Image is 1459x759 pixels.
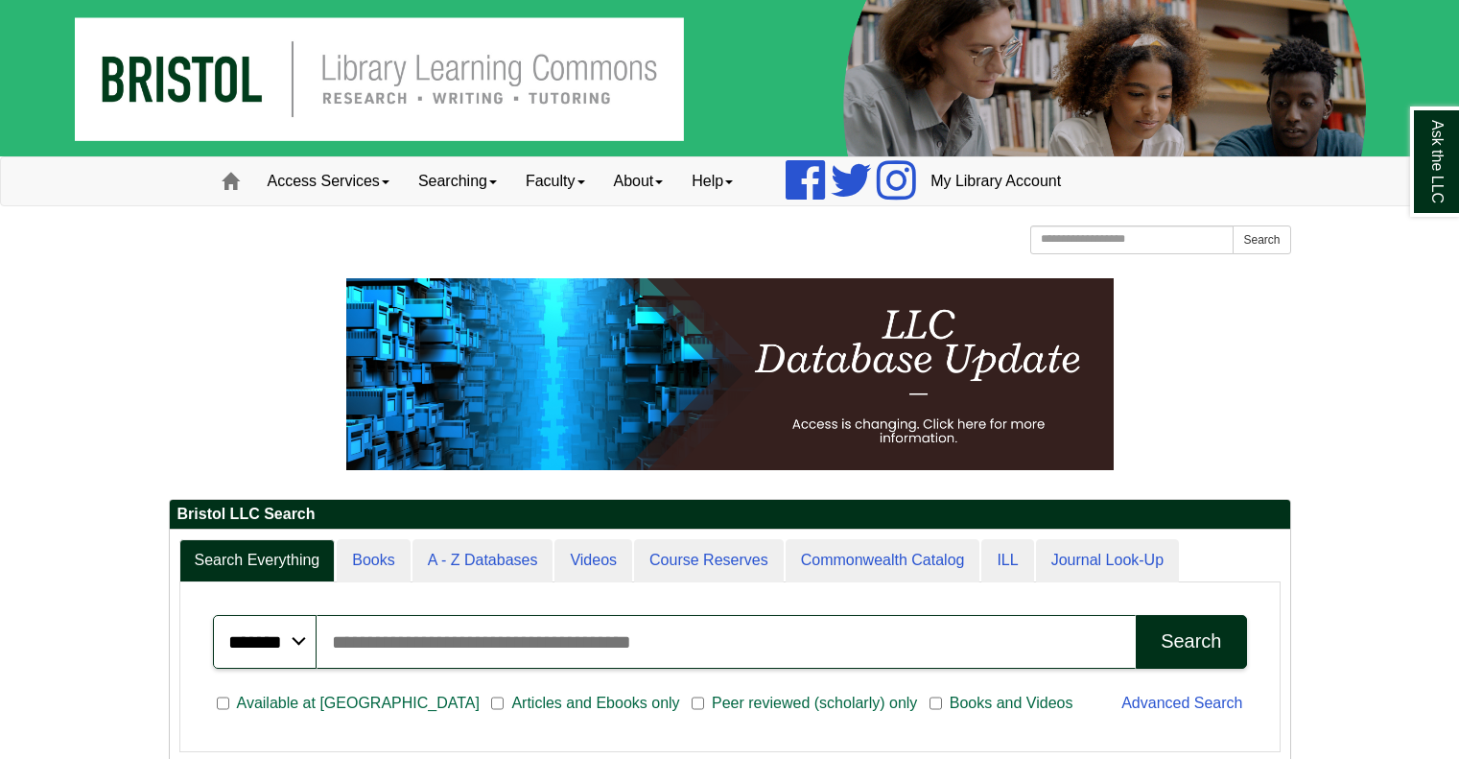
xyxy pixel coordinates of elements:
span: Available at [GEOGRAPHIC_DATA] [229,692,487,715]
a: My Library Account [916,157,1075,205]
a: Journal Look-Up [1036,539,1179,582]
img: HTML tutorial [346,278,1114,470]
a: About [600,157,678,205]
a: Books [337,539,410,582]
a: A - Z Databases [412,539,553,582]
a: Commonwealth Catalog [786,539,980,582]
span: Articles and Ebooks only [504,692,687,715]
span: Books and Videos [942,692,1081,715]
a: Search Everything [179,539,336,582]
input: Peer reviewed (scholarly) only [692,695,704,712]
button: Search [1233,225,1290,254]
h2: Bristol LLC Search [170,500,1290,530]
span: Peer reviewed (scholarly) only [704,692,925,715]
a: ILL [981,539,1033,582]
input: Books and Videos [930,695,942,712]
a: Searching [404,157,511,205]
a: Help [677,157,747,205]
div: Search [1161,630,1221,652]
button: Search [1136,615,1246,669]
a: Access Services [253,157,404,205]
a: Advanced Search [1121,695,1242,711]
a: Videos [554,539,632,582]
input: Available at [GEOGRAPHIC_DATA] [217,695,229,712]
a: Faculty [511,157,600,205]
a: Course Reserves [634,539,784,582]
input: Articles and Ebooks only [491,695,504,712]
